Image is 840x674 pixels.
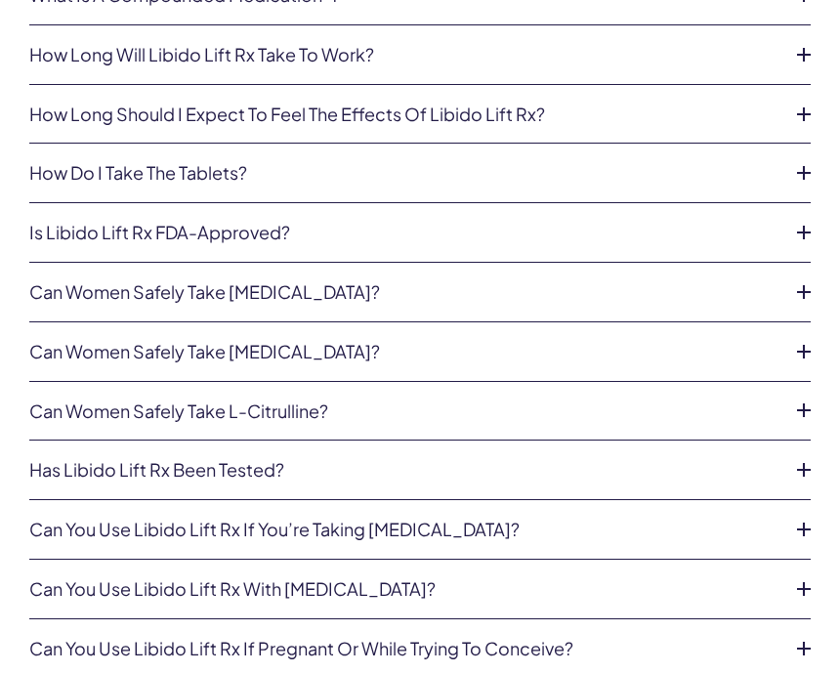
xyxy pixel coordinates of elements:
a: Can you use Libido Lift Rx with [MEDICAL_DATA]? [29,579,779,599]
a: How long should I expect to feel the effects of Libido Lift Rx? [29,105,779,124]
a: How long will Libido Lift Rx take to work? [29,45,779,64]
a: Has Libido Lift Rx been tested? [29,460,779,480]
a: Can you use Libido Lift Rx if you’re taking [MEDICAL_DATA]? [29,520,779,539]
a: Can you use Libido Lift Rx if pregnant or while trying to conceive? [29,639,779,658]
a: Can women safely take [MEDICAL_DATA]? [29,342,779,361]
a: Can women safely take L-Citrulline? [29,401,779,421]
a: Is Libido Lift Rx FDA-approved? [29,223,779,242]
a: Can women safely take [MEDICAL_DATA]? [29,282,779,302]
a: How do I take the tablets? [29,163,779,183]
